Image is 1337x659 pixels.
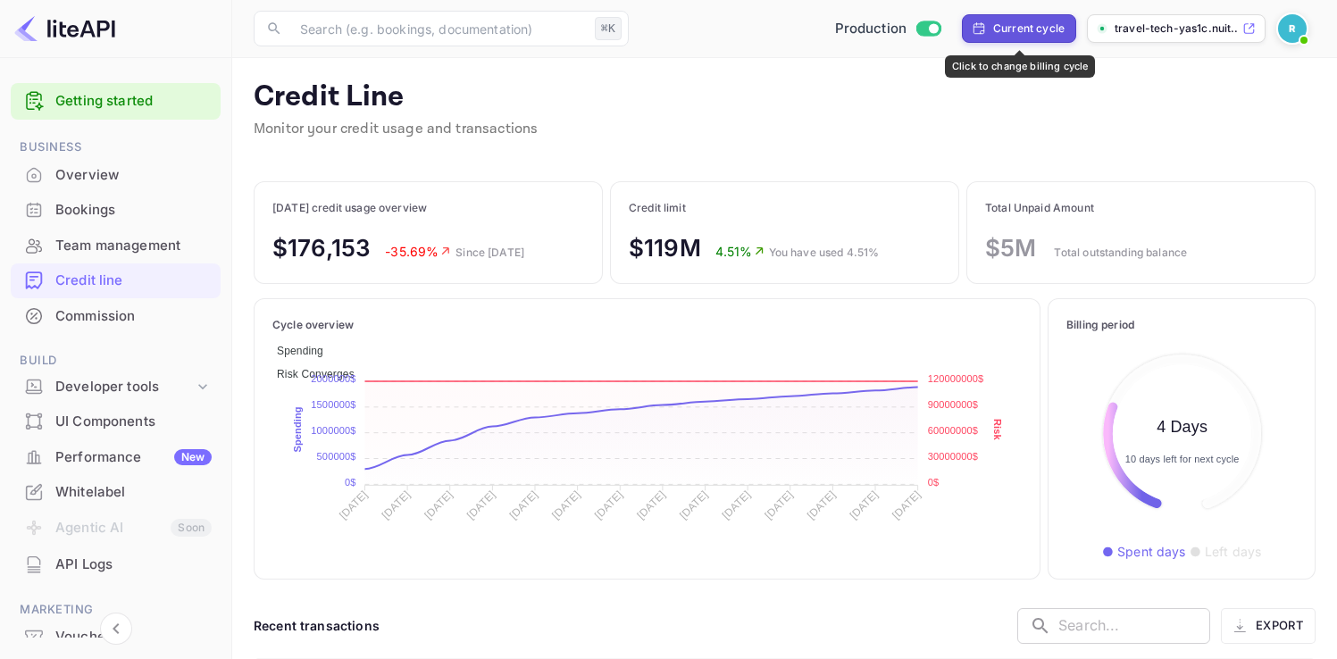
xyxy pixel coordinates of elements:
[928,373,984,384] tspan: 120000000$
[720,488,753,521] tspan: [DATE]
[277,345,323,357] span: Spending
[595,17,622,40] div: ⌘K
[11,299,221,334] div: Commission
[835,19,907,39] span: Production
[55,200,212,221] div: Bookings
[55,306,212,327] div: Commission
[1058,608,1210,644] input: Search...
[272,230,371,265] p: $176,153
[11,405,221,439] div: UI Components
[11,405,221,438] a: UI Components
[805,488,838,521] tspan: [DATE]
[55,91,212,112] a: Getting started
[11,351,221,371] span: Build
[715,242,765,261] p: 4.51%
[11,193,221,226] a: Bookings
[55,236,212,256] div: Team management
[272,200,524,216] p: [DATE] credit usage overview
[311,399,355,410] tspan: 1500000$
[289,11,588,46] input: Search (e.g. bookings, documentation)
[928,425,978,436] tspan: 60000000$
[629,200,879,216] p: Credit limit
[769,245,880,261] p: You have used 4.51%
[11,299,221,332] a: Commission
[11,547,221,582] div: API Logs
[254,79,538,115] p: Credit Line
[1115,21,1239,37] p: travel-tech-yas1c.nuit...
[317,451,356,462] tspan: 500000$
[11,371,221,403] div: Developer tools
[100,613,132,645] button: Collapse navigation
[11,620,221,653] a: Vouchers
[11,547,221,580] a: API Logs
[55,271,212,291] div: Credit line
[55,377,194,397] div: Developer tools
[762,488,795,521] tspan: [DATE]
[11,440,221,473] a: PerformanceNew
[11,475,221,510] div: Whitelabel
[55,447,212,468] div: Performance
[11,475,221,508] a: Whitelabel
[11,158,221,191] a: Overview
[848,488,881,521] tspan: [DATE]
[11,83,221,120] div: Getting started
[1102,542,1186,561] p: ● Spent days
[272,317,1022,333] p: Cycle overview
[55,627,212,647] div: Vouchers
[55,165,212,186] div: Overview
[993,21,1065,37] div: Current cycle
[464,488,497,521] tspan: [DATE]
[311,425,355,436] tspan: 1000000$
[677,488,710,521] tspan: [DATE]
[11,263,221,298] div: Credit line
[174,449,212,465] div: New
[254,119,538,140] p: Monitor your credit usage and transactions
[345,476,356,487] tspan: 0$
[455,245,524,261] p: Since [DATE]
[11,193,221,228] div: Bookings
[292,406,303,452] text: Spending
[422,488,455,521] tspan: [DATE]
[592,488,625,521] tspan: [DATE]
[11,600,221,620] span: Marketing
[1190,542,1262,561] p: ● Left days
[507,488,540,521] tspan: [DATE]
[254,616,380,635] div: Recent transactions
[928,451,978,462] tspan: 30000000$
[277,368,355,380] span: Risk Converges
[55,482,212,503] div: Whitelabel
[1278,14,1307,43] img: Revolut
[11,138,221,157] span: Business
[635,488,668,521] tspan: [DATE]
[11,263,221,296] a: Credit line
[11,229,221,262] a: Team management
[985,200,1187,216] p: Total Unpaid Amount
[945,55,1095,78] div: Click to change billing cycle
[1066,317,1297,333] p: Billing period
[928,476,940,487] tspan: 0$
[985,230,1036,265] p: $5M
[55,412,212,432] div: UI Components
[549,488,582,521] tspan: [DATE]
[890,488,923,521] tspan: [DATE]
[11,158,221,193] div: Overview
[11,440,221,475] div: PerformanceNew
[14,14,115,43] img: LiteAPI logo
[1221,608,1316,644] button: Export
[928,399,978,410] tspan: 90000000$
[992,419,1003,441] text: Risk
[311,373,355,384] tspan: 2000000$
[385,242,452,261] p: -35.69%
[629,230,701,265] p: $119M
[962,14,1076,43] div: Click to change billing cycle
[1054,245,1187,261] p: Total outstanding balance
[337,488,370,521] tspan: [DATE]
[380,488,413,521] tspan: [DATE]
[11,229,221,263] div: Team management
[828,19,948,39] div: Switch to Sandbox mode
[55,555,212,575] div: API Logs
